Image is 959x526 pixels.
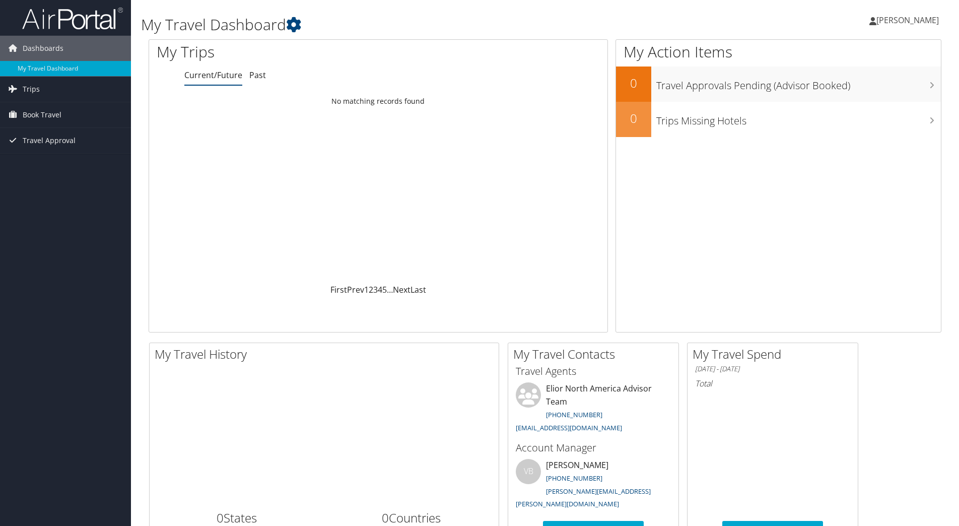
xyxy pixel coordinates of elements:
[330,284,347,295] a: First
[364,284,369,295] a: 1
[546,474,602,483] a: [PHONE_NUMBER]
[546,410,602,419] a: [PHONE_NUMBER]
[149,92,607,110] td: No matching records found
[23,128,76,153] span: Travel Approval
[616,102,941,137] a: 0Trips Missing Hotels
[155,346,499,363] h2: My Travel History
[378,284,382,295] a: 4
[393,284,410,295] a: Next
[513,346,678,363] h2: My Travel Contacts
[616,67,941,102] a: 0Travel Approvals Pending (Advisor Booked)
[184,70,242,81] a: Current/Future
[616,41,941,62] h1: My Action Items
[382,284,387,295] a: 5
[23,77,40,102] span: Trips
[516,487,651,509] a: [PERSON_NAME][EMAIL_ADDRESS][PERSON_NAME][DOMAIN_NAME]
[656,74,941,93] h3: Travel Approvals Pending (Advisor Booked)
[695,364,850,374] h6: [DATE] - [DATE]
[373,284,378,295] a: 3
[656,109,941,128] h3: Trips Missing Hotels
[876,15,939,26] span: [PERSON_NAME]
[693,346,858,363] h2: My Travel Spend
[516,441,671,455] h3: Account Manager
[382,509,389,526] span: 0
[387,284,393,295] span: …
[157,41,409,62] h1: My Trips
[511,459,676,513] li: [PERSON_NAME]
[347,284,364,295] a: Prev
[516,459,541,484] div: VB
[217,509,224,526] span: 0
[249,70,266,81] a: Past
[869,5,949,35] a: [PERSON_NAME]
[516,364,671,378] h3: Travel Agents
[23,36,63,61] span: Dashboards
[23,102,61,127] span: Book Travel
[141,14,679,35] h1: My Travel Dashboard
[516,423,622,432] a: [EMAIL_ADDRESS][DOMAIN_NAME]
[616,75,651,92] h2: 0
[369,284,373,295] a: 2
[410,284,426,295] a: Last
[616,110,651,127] h2: 0
[511,382,676,436] li: Elior North America Advisor Team
[22,7,123,30] img: airportal-logo.png
[695,378,850,389] h6: Total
